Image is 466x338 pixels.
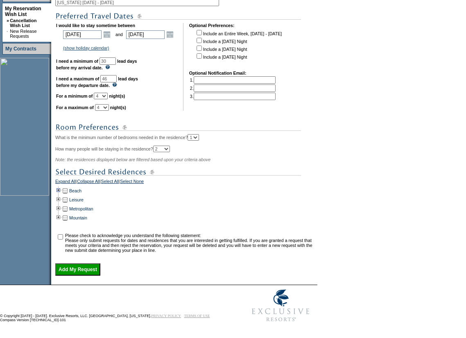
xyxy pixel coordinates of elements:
[190,93,276,100] td: 3.
[56,59,137,70] b: lead days before my arrival date.
[56,94,93,98] b: For a minimum of
[114,29,124,40] td: and
[110,105,126,110] b: night(s)
[55,179,315,186] div: | | |
[55,179,76,186] a: Expand All
[189,71,247,75] b: Optional Notification Email:
[69,215,87,220] a: Mountain
[102,30,111,39] a: Open the calendar popup.
[120,179,144,186] a: Select None
[10,29,36,39] a: New Release Requests
[65,233,314,253] td: Please check to acknowledge you understand the following statement: Please only submit requests f...
[69,188,81,193] a: Beach
[63,46,109,50] a: (show holiday calendar)
[151,314,181,318] a: PRIVACY POLICY
[109,94,125,98] b: night(s)
[190,76,276,84] td: 1.
[190,84,276,92] td: 2.
[165,30,174,39] a: Open the calendar popup.
[55,157,210,162] span: Note: the residences displayed below are filtered based upon your criteria above
[5,6,41,17] a: My Reservation Wish List
[56,105,94,110] b: For a maximum of
[7,18,9,23] b: »
[56,23,135,28] b: I would like to stay sometime between
[56,59,98,64] b: I need a minimum of
[56,76,138,88] b: lead days before my departure date.
[10,18,36,28] a: Cancellation Wish List
[126,30,165,39] input: Date format: M/D/Y. Shortcut keys: [T] for Today. [UP] or [.] for Next Day. [DOWN] or [,] for Pre...
[77,179,100,186] a: Collapse All
[189,23,235,28] b: Optional Preferences:
[105,65,110,69] img: questionMark_lightBlue.gif
[101,179,119,186] a: Select All
[7,29,9,39] td: ·
[55,263,100,276] input: Add My Request
[112,82,117,87] img: questionMark_lightBlue.gif
[55,122,301,132] img: subTtlRoomPreferences.gif
[5,46,36,52] a: My Contracts
[69,197,84,202] a: Leisure
[184,314,210,318] a: TERMS OF USE
[56,76,99,81] b: I need a maximum of
[244,285,317,326] img: Exclusive Resorts
[195,29,282,65] td: Include an Entire Week, [DATE] - [DATE] Include a [DATE] Night Include a [DATE] Night Include a [...
[69,206,93,211] a: Metropolitan
[63,30,102,39] input: Date format: M/D/Y. Shortcut keys: [T] for Today. [UP] or [.] for Next Day. [DOWN] or [,] for Pre...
